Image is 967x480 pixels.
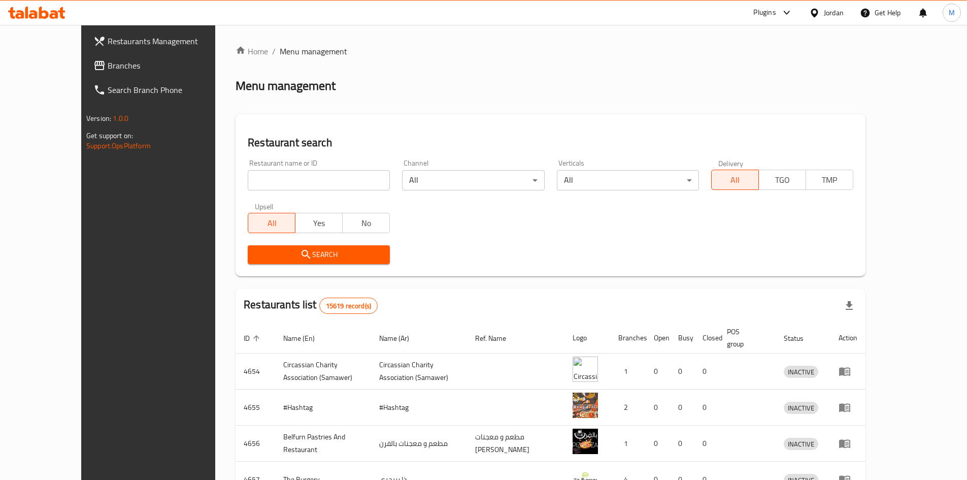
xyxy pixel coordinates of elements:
img: ​Circassian ​Charity ​Association​ (Samawer) [573,357,598,382]
div: Export file [837,294,861,318]
span: M [949,7,955,18]
h2: Restaurant search [248,135,853,150]
td: #Hashtag [275,390,371,426]
span: No [347,216,386,231]
button: TMP [806,170,853,190]
a: Branches [85,53,243,78]
th: Logo [564,323,610,354]
span: All [252,216,291,231]
td: 0 [646,426,670,462]
h2: Restaurants list [244,297,378,314]
div: Jordan [824,7,844,18]
span: All [716,173,755,187]
div: Total records count [319,298,378,314]
td: 0 [646,354,670,390]
span: Name (Ar) [379,332,422,344]
div: Menu [839,437,857,450]
img: Belfurn Pastries And Restaurant [573,429,598,454]
button: All [711,170,759,190]
span: INACTIVE [784,402,818,414]
span: Search Branch Phone [108,84,235,96]
a: Search Branch Phone [85,78,243,102]
td: ​Circassian ​Charity ​Association​ (Samawer) [371,354,467,390]
a: Home [236,45,268,57]
span: Ref. Name [475,332,519,344]
nav: breadcrumb [236,45,865,57]
th: Branches [610,323,646,354]
label: Delivery [718,159,744,167]
td: 4655 [236,390,275,426]
div: Menu [839,401,857,413]
td: 4656 [236,426,275,462]
button: Search [248,245,390,264]
td: 0 [694,390,719,426]
td: 2 [610,390,646,426]
span: Restaurants Management [108,35,235,47]
td: #Hashtag [371,390,467,426]
th: Action [830,323,865,354]
span: ID [244,332,263,344]
div: All [402,170,544,190]
span: Name (En) [283,332,328,344]
img: #Hashtag [573,393,598,418]
button: Yes [295,213,343,233]
span: Yes [299,216,339,231]
td: 0 [670,354,694,390]
td: 0 [646,390,670,426]
button: All [248,213,295,233]
td: ​Circassian ​Charity ​Association​ (Samawer) [275,354,371,390]
th: Open [646,323,670,354]
span: INACTIVE [784,366,818,378]
input: Search for restaurant name or ID.. [248,170,390,190]
td: 4654 [236,354,275,390]
td: 1 [610,426,646,462]
span: Version: [86,112,111,125]
span: Status [784,332,817,344]
td: 0 [694,354,719,390]
a: Support.OpsPlatform [86,139,151,152]
td: 0 [670,426,694,462]
th: Busy [670,323,694,354]
div: All [557,170,699,190]
label: Upsell [255,203,274,210]
button: No [342,213,390,233]
span: INACTIVE [784,438,818,450]
h2: Menu management [236,78,336,94]
a: Restaurants Management [85,29,243,53]
span: 15619 record(s) [320,301,377,311]
th: Closed [694,323,719,354]
td: 1 [610,354,646,390]
li: / [272,45,276,57]
span: Menu management [280,45,347,57]
div: INACTIVE [784,402,818,414]
div: Menu [839,365,857,377]
span: 1.0.0 [113,112,128,125]
div: Plugins [753,7,776,19]
td: Belfurn Pastries And Restaurant [275,426,371,462]
span: TGO [763,173,802,187]
td: 0 [694,426,719,462]
td: مطعم و معجنات بالفرن [371,426,467,462]
div: INACTIVE [784,366,818,378]
span: TMP [810,173,849,187]
td: مطعم و معجنات [PERSON_NAME] [467,426,564,462]
button: TGO [758,170,806,190]
span: POS group [727,326,763,350]
span: Get support on: [86,129,133,142]
span: Search [256,248,382,261]
td: 0 [670,390,694,426]
span: Branches [108,59,235,72]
